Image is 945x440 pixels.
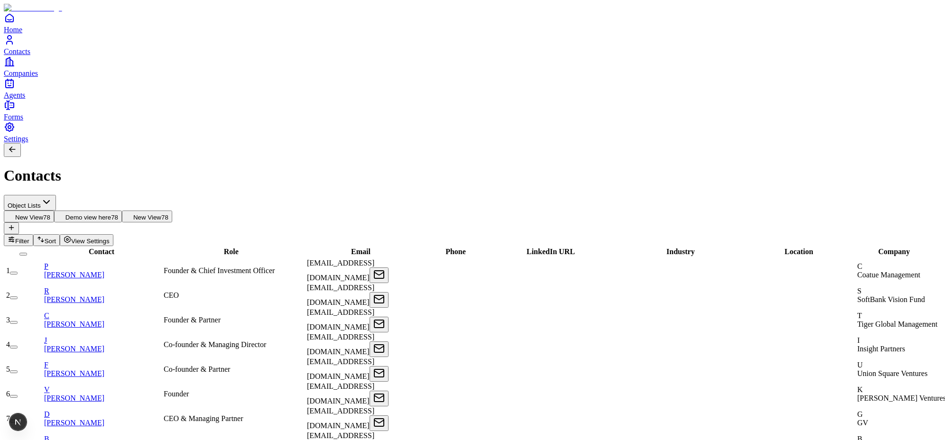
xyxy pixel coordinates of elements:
[224,247,239,256] span: Role
[4,56,941,77] a: Companies
[6,365,10,373] span: 5
[307,259,374,282] span: [EMAIL_ADDRESS][DOMAIN_NAME]
[164,340,266,348] span: Co-founder & Managing Director
[122,211,172,222] button: New View78
[4,113,23,121] span: Forms
[857,271,920,279] span: Coatue Management
[4,26,22,34] span: Home
[44,385,162,402] a: V[PERSON_NAME]
[60,234,113,246] button: View Settings
[44,385,162,394] div: V
[89,247,114,256] span: Contact
[15,238,29,245] span: Filter
[164,414,243,422] span: CEO & Managing Partner
[44,262,162,279] a: P[PERSON_NAME]
[370,415,389,431] button: Open
[71,238,110,245] span: View Settings
[4,12,941,34] a: Home
[370,341,389,357] button: Open
[44,262,162,271] div: P
[44,361,162,377] a: F[PERSON_NAME]
[164,316,221,324] span: Founder & Partner
[878,247,910,256] span: Company
[4,34,941,55] a: Contacts
[4,47,30,55] span: Contacts
[44,287,162,295] div: R
[6,340,10,348] span: 4
[15,214,43,221] span: New View
[111,214,118,221] span: 78
[370,366,389,382] button: Open
[44,410,162,419] div: D
[44,287,162,303] a: R[PERSON_NAME]
[44,312,162,320] div: C
[54,211,122,222] button: Demo view here78
[6,414,10,422] span: 7
[44,410,162,427] a: D[PERSON_NAME]
[667,247,695,256] span: Industry
[857,295,925,303] span: SoftBank Vision Fund
[164,390,189,398] span: Founder
[370,267,389,283] button: Open
[4,78,941,99] a: Agents
[857,320,937,328] span: Tiger Global Management
[4,69,38,77] span: Companies
[161,214,168,221] span: 78
[44,336,162,345] div: J
[4,91,25,99] span: Agents
[370,317,389,332] button: Open
[370,391,389,406] button: Open
[33,234,60,246] button: Sort
[307,284,374,306] span: [EMAIL_ADDRESS][DOMAIN_NAME]
[44,336,162,353] a: J[PERSON_NAME]
[4,167,941,184] h1: Contacts
[4,121,941,143] a: Settings
[4,211,54,222] button: New View78
[44,312,162,328] a: C[PERSON_NAME]
[351,247,371,256] span: Email
[785,247,813,256] span: Location
[6,316,10,324] span: 3
[445,247,466,256] span: Phone
[857,419,868,427] span: GV
[6,390,10,398] span: 6
[44,361,162,369] div: F
[527,247,575,256] span: LinkedIn URL
[6,291,10,299] span: 2
[164,291,179,299] span: CEO
[370,292,389,308] button: Open
[45,238,56,245] span: Sort
[4,135,28,143] span: Settings
[6,266,10,275] span: 1
[4,100,941,121] a: Forms
[65,214,111,221] span: Demo view here
[307,308,374,331] span: [EMAIL_ADDRESS][DOMAIN_NAME]
[857,369,927,377] span: Union Square Ventures
[307,407,374,430] span: [EMAIL_ADDRESS][DOMAIN_NAME]
[307,333,374,356] span: [EMAIL_ADDRESS][DOMAIN_NAME]
[43,214,50,221] span: 78
[307,382,374,405] span: [EMAIL_ADDRESS][DOMAIN_NAME]
[4,4,62,12] img: Item Brain Logo
[4,234,33,246] button: Filter
[164,365,230,373] span: Co-founder & Partner
[133,214,161,221] span: New View
[164,266,275,275] span: Founder & Chief Investment Officer
[307,357,374,380] span: [EMAIL_ADDRESS][DOMAIN_NAME]
[857,345,905,353] span: Insight Partners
